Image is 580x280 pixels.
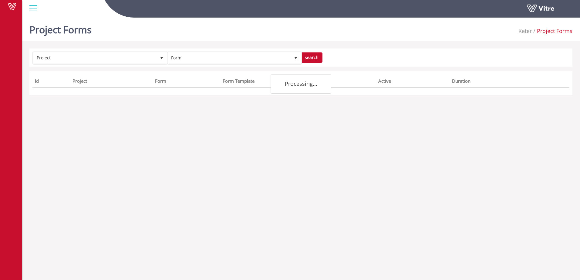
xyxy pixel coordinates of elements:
div: Processing... [271,74,331,94]
th: Form [153,76,220,88]
li: Project Forms [532,27,572,35]
input: search [301,52,322,63]
span: Form [168,52,291,63]
span: 218 [518,27,532,35]
th: Active [376,76,449,88]
th: Form Template [220,76,376,88]
th: Duration [450,76,549,88]
th: Id [32,76,70,88]
span: select [156,52,167,63]
span: select [290,52,301,63]
h1: Project Forms [29,15,92,41]
span: Project [33,52,156,63]
th: Project [70,76,153,88]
